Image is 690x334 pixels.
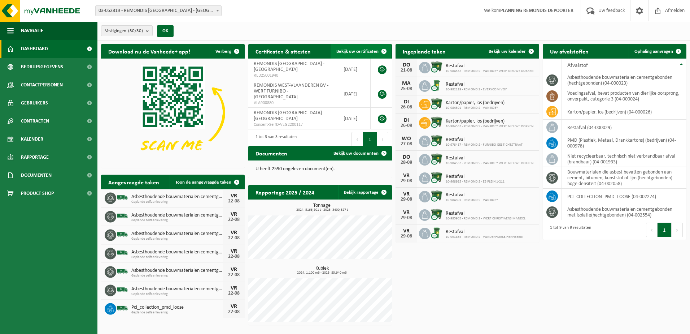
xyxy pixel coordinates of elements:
[21,76,63,94] span: Contactpersonen
[338,185,391,200] a: Bekijk rapportage
[562,88,686,104] td: voedingsafval, bevat producten van dierlijke oorsprong, onverpakt, categorie 3 (04-000024)
[446,217,525,221] span: 10-985965 - REMONDIS - WERF CHRISTIAENS MANDEL
[399,136,414,142] div: WO
[116,228,128,241] img: BL-SO-LV
[248,146,294,160] h2: Documenten
[672,223,683,237] button: Next
[131,194,223,200] span: Asbesthoudende bouwmaterialen cementgebonden (hechtgebonden)
[446,100,505,106] span: Karton/papier, los (bedrijven)
[399,142,414,147] div: 27-08
[658,223,672,237] button: 1
[131,236,223,241] span: Geplande zelfaanlevering
[105,26,143,37] span: Vestigingen
[431,227,443,239] img: WB-0240-CU
[396,44,453,58] h2: Ingeplande taken
[227,267,241,273] div: VR
[254,73,332,78] span: RED25001940
[377,132,388,146] button: Next
[116,192,128,204] img: BL-SO-LV
[562,151,686,167] td: niet recycleerbaar, technisch niet verbrandbaar afval (brandbaar) (04-001933)
[227,193,241,199] div: VR
[227,285,241,291] div: VR
[446,119,533,124] span: Karton/papier, los (bedrijven)
[562,204,686,220] td: asbesthoudende bouwmaterialen cementgebonden met isolatie(hechtgebonden) (04-002554)
[21,166,52,184] span: Documenten
[500,8,573,13] strong: PLANNING REMONDIS DEPOORTER
[252,266,392,275] h3: Kubiek
[131,304,223,310] span: Pci_collection_pmd_loose
[131,286,223,292] span: Asbesthoudende bouwmaterialen cementgebonden (hechtgebonden)
[21,58,63,76] span: Bedrijfsgegevens
[399,62,414,68] div: DO
[431,153,443,165] img: WB-1100-CU
[254,122,332,128] span: Consent-SelfD-VEG2200117
[351,132,363,146] button: Previous
[489,49,526,54] span: Bekijk uw kalender
[431,208,443,220] img: WB-1100-CU
[116,210,128,222] img: BL-SO-LV
[331,44,391,59] a: Bekijk uw certificaten
[399,99,414,105] div: DI
[431,171,443,184] img: WB-1100-CU
[446,180,505,184] span: 10-968925 - REMONDIS - E3 PLEIN 1-211
[21,22,43,40] span: Navigatie
[399,105,414,110] div: 26-08
[157,25,174,37] button: OK
[399,68,414,73] div: 21-08
[101,44,197,58] h2: Download nu de Vanheede+ app!
[131,273,223,278] span: Geplande zelfaanlevering
[399,173,414,179] div: VR
[446,192,498,198] span: Restafval
[131,255,223,259] span: Geplande zelfaanlevering
[363,132,377,146] button: 1
[227,304,241,309] div: VR
[101,59,245,167] img: Download de VHEPlus App
[399,210,414,215] div: VR
[399,81,414,86] div: MA
[170,175,244,189] a: Toon de aangevraagde taken
[131,231,223,236] span: Asbesthoudende bouwmaterialen cementgebonden (hechtgebonden)
[446,235,524,239] span: 10-991835 - REMONDIS - VANDENHOEKE HENNEBERT
[116,247,128,259] img: BL-SO-LV
[254,100,332,106] span: VLA900880
[248,185,322,199] h2: Rapportage 2025 / 2024
[446,229,524,235] span: Restafval
[101,175,166,189] h2: Aangevraagde taken
[431,79,443,91] img: WB-0240-CU
[399,228,414,234] div: VR
[634,49,673,54] span: Ophaling aanvragen
[399,191,414,197] div: VR
[254,83,328,100] span: REMONDIS WEST-VLAANDEREN BV - WERF FURNIBO - [GEOGRAPHIC_DATA]
[227,254,241,259] div: 22-08
[431,98,443,110] img: WB-1100-CU
[254,110,324,121] span: REMONDIS [GEOGRAPHIC_DATA] - [GEOGRAPHIC_DATA]
[338,59,371,80] td: [DATE]
[175,180,231,185] span: Toon de aangevraagde taken
[227,236,241,241] div: 22-08
[328,146,391,160] a: Bekijk uw documenten
[131,292,223,296] span: Geplande zelfaanlevering
[252,131,297,147] div: 1 tot 3 van 3 resultaten
[399,179,414,184] div: 29-08
[446,211,525,217] span: Restafval
[96,6,221,16] span: 03-052819 - REMONDIS WEST-VLAANDEREN - OOSTENDE
[446,143,523,147] span: 10-978417 - REMONDIS - FURNIBO GESTICHTSTRAAT
[567,63,588,68] span: Afvalstof
[446,155,533,161] span: Restafval
[399,197,414,202] div: 29-08
[446,124,533,129] span: 10-984532 - REMONDIS - VAN ROEY WERF NIEUWE DOKKEN
[131,200,223,204] span: Geplande zelfaanlevering
[336,49,379,54] span: Bekijk uw certificaten
[256,167,385,172] p: U heeft 2590 ongelezen document(en).
[399,86,414,91] div: 25-08
[446,137,523,143] span: Restafval
[252,208,392,212] span: 2024: 5166,801 t - 2025: 3400,527 t
[21,40,48,58] span: Dashboard
[399,154,414,160] div: DO
[546,222,591,238] div: 1 tot 9 van 9 resultaten
[399,215,414,220] div: 29-08
[227,230,241,236] div: VR
[562,167,686,189] td: bouwmaterialen die asbest bevatten gebonden aan cement, bitumen, kunststof of lijm (hechtgebonden...
[562,120,686,135] td: restafval (04-000029)
[562,72,686,88] td: asbesthoudende bouwmaterialen cementgebonden (hechtgebonden) (04-000023)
